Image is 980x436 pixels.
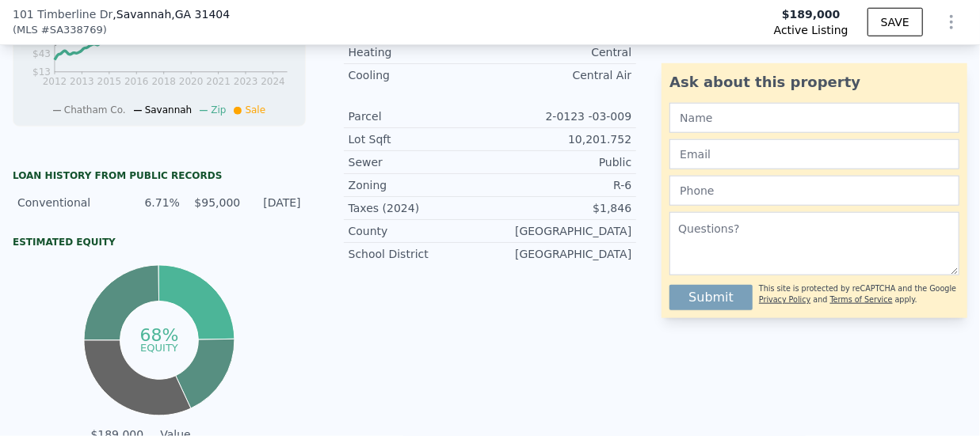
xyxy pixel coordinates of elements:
[349,177,490,193] div: Zoning
[490,177,631,193] div: R-6
[669,71,959,93] div: Ask about this property
[32,67,51,78] tspan: $13
[245,104,265,116] span: Sale
[32,48,51,59] tspan: $43
[207,77,231,88] tspan: 2021
[830,295,893,304] a: Terms of Service
[490,223,631,239] div: [GEOGRAPHIC_DATA]
[13,22,107,38] div: ( )
[349,200,490,216] div: Taxes (2024)
[97,77,122,88] tspan: 2015
[349,131,490,147] div: Lot Sqft
[669,176,959,206] input: Phone
[349,108,490,124] div: Parcel
[13,169,306,182] div: Loan history from public records
[759,279,959,310] div: This site is protected by reCAPTCHA and the Google and apply.
[261,77,286,88] tspan: 2024
[145,104,193,116] span: Savannah
[70,77,94,88] tspan: 2013
[13,236,306,248] div: Estimated Equity
[211,104,226,116] span: Zip
[490,67,631,83] div: Central Air
[140,342,178,354] tspan: equity
[490,131,631,147] div: 10,201.752
[782,6,841,22] span: $189,000
[490,108,631,124] div: 2-0123 -03-009
[349,246,490,262] div: School District
[17,22,38,38] span: MLS
[669,103,959,133] input: Name
[129,195,180,210] div: 6.71%
[189,195,240,210] div: $95,000
[490,200,631,216] div: $1,846
[64,104,126,116] span: Chatham Co.
[250,195,300,210] div: [DATE]
[349,223,490,239] div: County
[171,8,230,21] span: , GA 31404
[349,44,490,60] div: Heating
[234,77,258,88] tspan: 2023
[774,22,848,38] span: Active Listing
[490,44,631,60] div: Central
[179,77,204,88] tspan: 2020
[124,77,149,88] tspan: 2016
[17,195,120,210] div: Conventional
[669,285,753,310] button: Submit
[13,6,112,22] span: 101 Timberline Dr
[349,67,490,83] div: Cooling
[139,325,178,345] tspan: 68%
[112,6,230,22] span: , Savannah
[43,77,67,88] tspan: 2012
[41,22,103,38] span: # SA338769
[490,154,631,170] div: Public
[868,8,923,36] button: SAVE
[152,77,177,88] tspan: 2018
[669,139,959,169] input: Email
[349,154,490,170] div: Sewer
[490,246,631,262] div: [GEOGRAPHIC_DATA]
[759,295,810,304] a: Privacy Policy
[936,6,967,38] button: Show Options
